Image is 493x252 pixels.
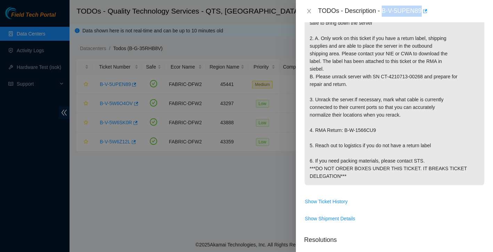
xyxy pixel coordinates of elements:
p: Resolutions [304,230,485,245]
span: close [306,8,312,14]
button: Show Ticket History [305,196,348,207]
button: Show Shipment Details [305,213,356,224]
span: Show Shipment Details [305,215,355,222]
div: TODOs - Description - B-V-5UPEN89 [318,6,485,17]
button: Close [304,8,314,15]
span: Show Ticket History [305,198,348,205]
